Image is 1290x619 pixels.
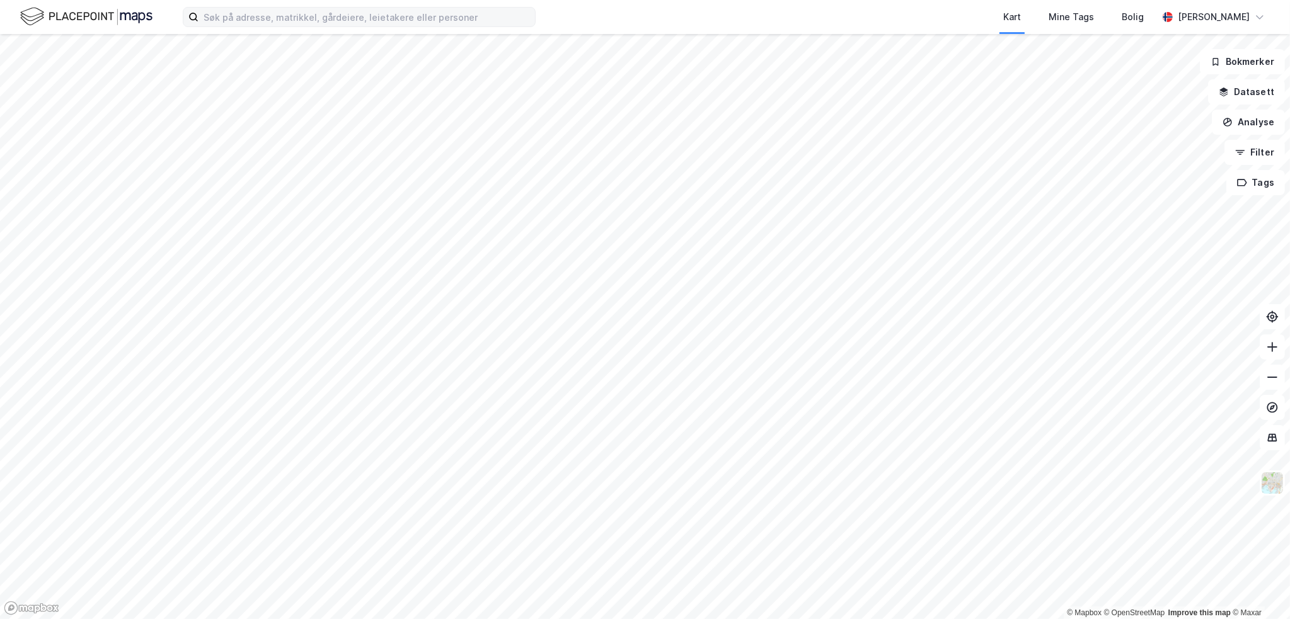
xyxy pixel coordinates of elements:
[1227,559,1290,619] div: Kontrollprogram for chat
[1227,559,1290,619] iframe: Chat Widget
[1212,110,1285,135] button: Analyse
[1208,79,1285,105] button: Datasett
[1122,9,1144,25] div: Bolig
[1226,170,1285,195] button: Tags
[1067,608,1102,617] a: Mapbox
[1178,9,1250,25] div: [PERSON_NAME]
[1049,9,1094,25] div: Mine Tags
[1104,608,1165,617] a: OpenStreetMap
[1260,471,1284,495] img: Z
[1200,49,1285,74] button: Bokmerker
[4,601,59,615] a: Mapbox homepage
[20,6,153,28] img: logo.f888ab2527a4732fd821a326f86c7f29.svg
[1003,9,1021,25] div: Kart
[1224,140,1285,165] button: Filter
[1168,608,1231,617] a: Improve this map
[199,8,535,26] input: Søk på adresse, matrikkel, gårdeiere, leietakere eller personer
